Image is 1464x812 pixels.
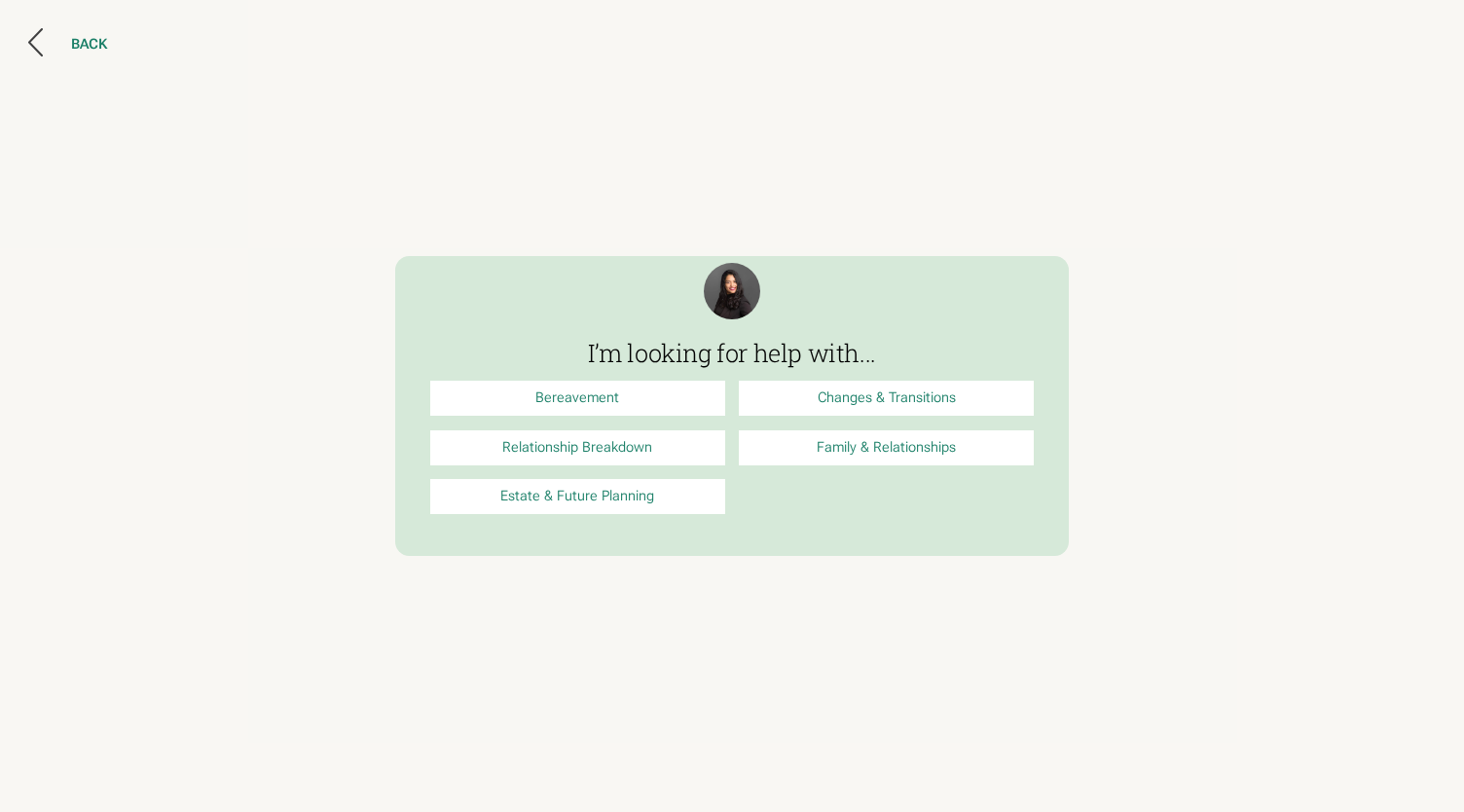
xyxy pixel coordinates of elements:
button: BACK [28,28,107,61]
a: Relationship Breakdown [430,430,725,465]
a: Bereavement [430,381,725,416]
a: Family & Relationships [739,430,1034,465]
h3: I’m looking for help with... [430,340,1034,367]
a: Estate & Future Planning [430,479,725,514]
a: Changes & Transitions [739,381,1034,416]
div: BACK [71,36,107,54]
